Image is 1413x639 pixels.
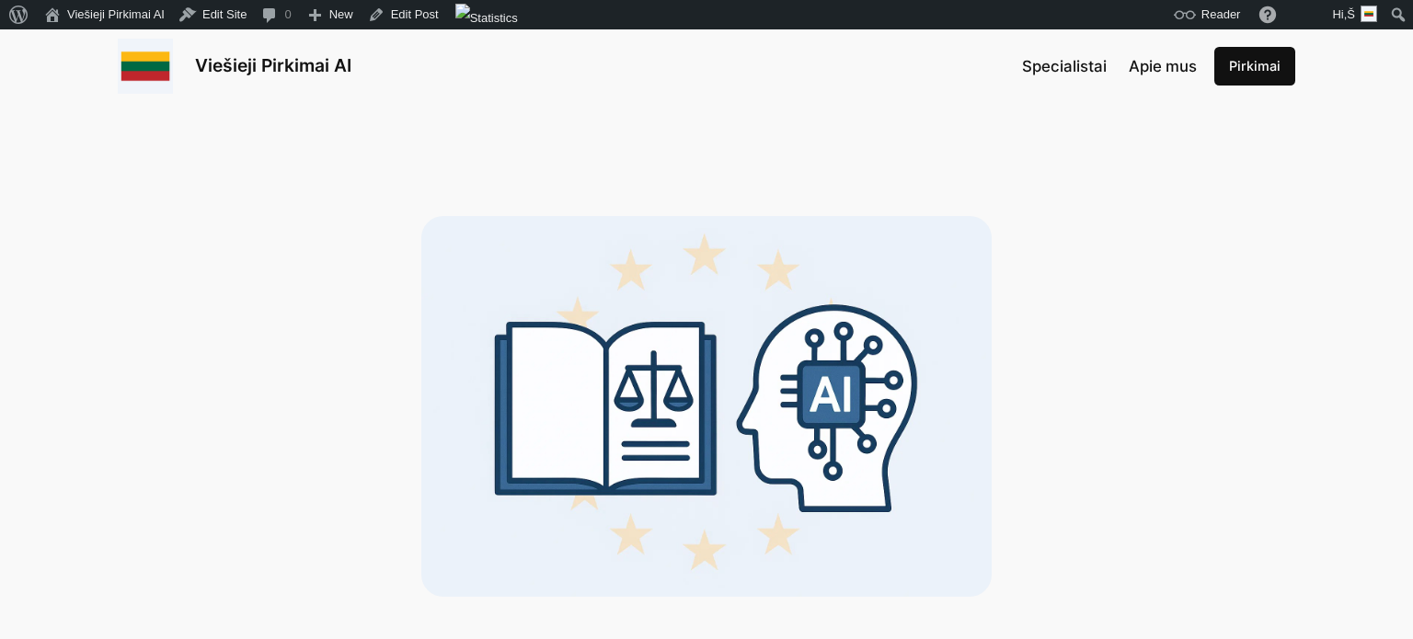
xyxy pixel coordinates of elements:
span: Specialistai [1022,57,1107,75]
img: Viešieji pirkimai logo [118,39,173,94]
a: Specialistai [1022,54,1107,78]
img: Views over 48 hours. Click for more Jetpack Stats. [455,4,518,33]
a: Apie mus [1129,54,1197,78]
a: Viešieji Pirkimai AI [195,54,351,76]
a: Pirkimai [1214,47,1295,86]
span: Š [1347,7,1355,21]
span: Apie mus [1129,57,1197,75]
nav: Navigation [1022,54,1197,78]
